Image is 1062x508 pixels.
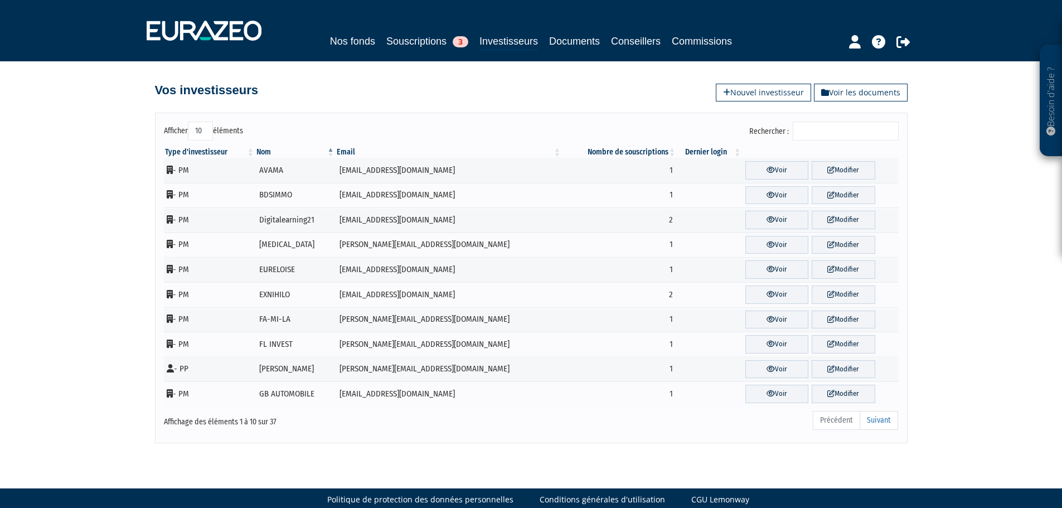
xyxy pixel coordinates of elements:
[255,233,336,258] td: [MEDICAL_DATA]
[745,260,808,279] a: Voir
[164,307,255,332] td: - PM
[745,186,808,205] a: Voir
[812,186,875,205] a: Modifier
[1045,51,1058,151] p: Besoin d'aide ?
[745,161,808,180] a: Voir
[255,307,336,332] td: FA-MI-LA
[742,147,898,158] th: &nbsp;
[793,122,899,141] input: Rechercher :
[812,385,875,403] a: Modifier
[164,332,255,357] td: - PM
[562,158,677,183] td: 1
[479,33,538,51] a: Investisseurs
[562,183,677,208] td: 1
[386,33,468,49] a: Souscriptions3
[549,33,600,49] a: Documents
[562,307,677,332] td: 1
[164,257,255,282] td: - PM
[562,233,677,258] td: 1
[327,494,513,505] a: Politique de protection des données personnelles
[611,33,661,49] a: Conseillers
[255,207,336,233] td: Digitalearning21
[164,410,460,428] div: Affichage des éléments 1 à 10 sur 37
[164,282,255,307] td: - PM
[255,282,336,307] td: EXNIHILO
[745,286,808,304] a: Voir
[812,211,875,229] a: Modifier
[749,122,899,141] label: Rechercher :
[745,385,808,403] a: Voir
[812,286,875,304] a: Modifier
[812,236,875,254] a: Modifier
[255,147,336,158] th: Nom : activer pour trier la colonne par ordre d&eacute;croissant
[336,158,562,183] td: [EMAIL_ADDRESS][DOMAIN_NAME]
[745,236,808,254] a: Voir
[164,357,255,382] td: - PP
[562,332,677,357] td: 1
[336,282,562,307] td: [EMAIL_ADDRESS][DOMAIN_NAME]
[540,494,665,505] a: Conditions générales d'utilisation
[336,207,562,233] td: [EMAIL_ADDRESS][DOMAIN_NAME]
[672,33,732,49] a: Commissions
[814,84,908,101] a: Voir les documents
[691,494,749,505] a: CGU Lemonway
[812,335,875,354] a: Modifier
[255,158,336,183] td: AVAMA
[812,161,875,180] a: Modifier
[336,257,562,282] td: [EMAIL_ADDRESS][DOMAIN_NAME]
[330,33,375,49] a: Nos fonds
[164,233,255,258] td: - PM
[336,381,562,407] td: [EMAIL_ADDRESS][DOMAIN_NAME]
[336,332,562,357] td: [PERSON_NAME][EMAIL_ADDRESS][DOMAIN_NAME]
[255,357,336,382] td: [PERSON_NAME]
[147,21,261,41] img: 1732889491-logotype_eurazeo_blanc_rvb.png
[164,158,255,183] td: - PM
[336,233,562,258] td: [PERSON_NAME][EMAIL_ADDRESS][DOMAIN_NAME]
[453,36,468,47] span: 3
[562,282,677,307] td: 2
[677,147,742,158] th: Dernier login : activer pour trier la colonne par ordre croissant
[336,147,562,158] th: Email : activer pour trier la colonne par ordre croissant
[812,260,875,279] a: Modifier
[336,307,562,332] td: [PERSON_NAME][EMAIL_ADDRESS][DOMAIN_NAME]
[860,411,898,430] a: Suivant
[716,84,811,101] a: Nouvel investisseur
[255,332,336,357] td: FL INVEST
[155,84,258,97] h4: Vos investisseurs
[562,357,677,382] td: 1
[255,381,336,407] td: GB AUTOMOBILE
[812,311,875,329] a: Modifier
[745,311,808,329] a: Voir
[164,147,255,158] th: Type d'investisseur : activer pour trier la colonne par ordre croissant
[745,211,808,229] a: Voir
[164,381,255,407] td: - PM
[336,357,562,382] td: [PERSON_NAME][EMAIL_ADDRESS][DOMAIN_NAME]
[562,381,677,407] td: 1
[255,257,336,282] td: EURELOISE
[812,360,875,379] a: Modifier
[562,257,677,282] td: 1
[336,183,562,208] td: [EMAIL_ADDRESS][DOMAIN_NAME]
[562,207,677,233] td: 2
[255,183,336,208] td: BDSIMMO
[562,147,677,158] th: Nombre de souscriptions : activer pour trier la colonne par ordre croissant
[745,360,808,379] a: Voir
[164,207,255,233] td: - PM
[745,335,808,354] a: Voir
[164,183,255,208] td: - PM
[188,122,213,141] select: Afficheréléments
[164,122,243,141] label: Afficher éléments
